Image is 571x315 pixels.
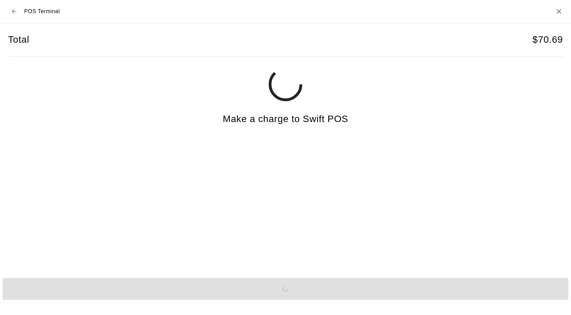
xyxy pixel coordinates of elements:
h4: Make a charge to Swift POS [223,113,348,125]
div: POS Terminal [8,5,60,17]
button: Back to checkout [8,5,20,17]
h4: $ 70.69 [532,34,563,46]
button: Close [555,7,563,15]
h4: Total [8,34,29,46]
